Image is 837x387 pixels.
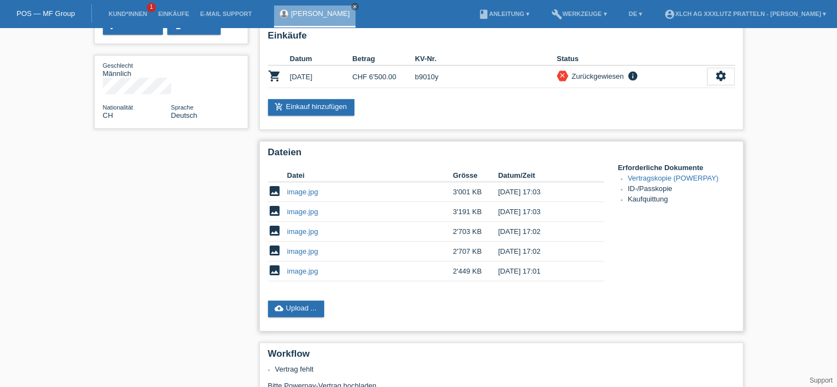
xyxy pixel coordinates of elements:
a: image.jpg [287,267,318,275]
td: [DATE] 17:03 [498,202,588,222]
i: close [559,72,566,79]
div: Männlich [103,61,171,78]
td: 2'707 KB [453,242,498,261]
i: image [268,224,281,237]
a: image.jpg [287,188,318,196]
i: book [478,9,489,20]
i: image [268,204,281,217]
i: settings [715,70,727,82]
a: DE ▾ [623,10,647,17]
h2: Einkäufe [268,30,735,47]
span: Sprache [171,104,194,111]
i: POSP00028512 [268,69,281,83]
a: image.jpg [287,227,318,236]
i: image [268,184,281,198]
td: [DATE] [290,66,353,88]
li: Kaufquittung [628,195,735,205]
div: Zurückgewiesen [568,70,624,82]
td: 2'449 KB [453,261,498,281]
h4: Erforderliche Dokumente [618,163,735,172]
a: cloud_uploadUpload ... [268,301,325,317]
td: b9010y [415,66,557,88]
th: Datum [290,52,353,66]
h2: Workflow [268,348,735,365]
span: Geschlecht [103,62,133,69]
a: Vertragskopie (POWERPAY) [628,174,719,182]
td: CHF 6'500.00 [352,66,415,88]
a: account_circleXLCH AG XXXLutz Pratteln - [PERSON_NAME] ▾ [659,10,831,17]
span: Nationalität [103,104,133,111]
i: close [352,4,358,9]
td: [DATE] 17:03 [498,182,588,202]
a: Einkäufe [152,10,194,17]
li: Vertrag fehlt [275,365,735,373]
i: cloud_upload [275,304,283,313]
a: image.jpg [287,208,318,216]
i: build [551,9,562,20]
a: POS — MF Group [17,9,75,18]
span: Schweiz [103,111,113,119]
a: bookAnleitung ▾ [473,10,535,17]
td: 3'191 KB [453,202,498,222]
td: [DATE] 17:01 [498,261,588,281]
a: image.jpg [287,247,318,255]
a: add_shopping_cartEinkauf hinzufügen [268,99,355,116]
th: Datei [287,169,453,182]
th: Status [557,52,707,66]
i: image [268,244,281,257]
h2: Dateien [268,147,735,163]
a: buildWerkzeuge ▾ [546,10,612,17]
span: Deutsch [171,111,198,119]
span: 1 [147,3,156,12]
a: [PERSON_NAME] [291,9,350,18]
td: 2'703 KB [453,222,498,242]
i: add_shopping_cart [275,102,283,111]
a: Support [809,377,833,384]
td: [DATE] 17:02 [498,222,588,242]
th: Grösse [453,169,498,182]
i: account_circle [664,9,675,20]
li: ID-/Passkopie [628,184,735,195]
th: KV-Nr. [415,52,557,66]
th: Datum/Zeit [498,169,588,182]
a: Kund*innen [103,10,152,17]
i: info [626,70,639,81]
a: E-Mail Support [195,10,258,17]
td: 3'001 KB [453,182,498,202]
th: Betrag [352,52,415,66]
td: [DATE] 17:02 [498,242,588,261]
a: close [351,3,359,10]
i: image [268,264,281,277]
